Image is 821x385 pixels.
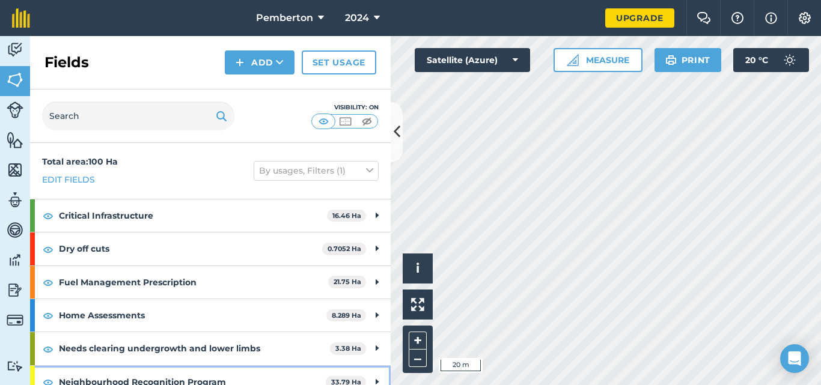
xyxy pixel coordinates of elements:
[42,173,95,186] a: Edit fields
[409,350,427,367] button: –
[415,48,530,72] button: Satellite (Azure)
[302,50,376,74] a: Set usage
[12,8,30,28] img: fieldmargin Logo
[59,232,322,265] strong: Dry off cuts
[335,344,361,353] strong: 3.38 Ha
[59,299,326,332] strong: Home Assessments
[7,161,23,179] img: svg+xml;base64,PHN2ZyB4bWxucz0iaHR0cDovL3d3dy53My5vcmcvMjAwMC9zdmciIHdpZHRoPSI1NiIgaGVpZ2h0PSI2MC...
[30,232,391,265] div: Dry off cuts0.7052 Ha
[409,332,427,350] button: +
[42,102,234,130] input: Search
[416,261,420,276] span: i
[332,311,361,320] strong: 8.289 Ha
[254,161,379,180] button: By usages, Filters (1)
[225,50,295,74] button: Add
[236,55,244,70] img: svg+xml;base64,PHN2ZyB4bWxucz0iaHR0cDovL3d3dy53My5vcmcvMjAwMC9zdmciIHdpZHRoPSIxNCIgaGVpZ2h0PSIyNC...
[43,242,53,256] img: svg+xml;base64,PHN2ZyB4bWxucz0iaHR0cDovL3d3dy53My5vcmcvMjAwMC9zdmciIHdpZHRoPSIxOCIgaGVpZ2h0PSIyNC...
[216,109,227,123] img: svg+xml;base64,PHN2ZyB4bWxucz0iaHR0cDovL3d3dy53My5vcmcvMjAwMC9zdmciIHdpZHRoPSIxOSIgaGVpZ2h0PSIyNC...
[798,12,812,24] img: A cog icon
[328,244,361,253] strong: 0.7052 Ha
[332,211,361,220] strong: 16.46 Ha
[554,48,642,72] button: Measure
[359,115,374,127] img: svg+xml;base64,PHN2ZyB4bWxucz0iaHR0cDovL3d3dy53My5vcmcvMjAwMC9zdmciIHdpZHRoPSI1MCIgaGVpZ2h0PSI0MC...
[7,131,23,149] img: svg+xml;base64,PHN2ZyB4bWxucz0iaHR0cDovL3d3dy53My5vcmcvMjAwMC9zdmciIHdpZHRoPSI1NiIgaGVpZ2h0PSI2MC...
[7,71,23,89] img: svg+xml;base64,PHN2ZyB4bWxucz0iaHR0cDovL3d3dy53My5vcmcvMjAwMC9zdmciIHdpZHRoPSI1NiIgaGVpZ2h0PSI2MC...
[30,332,391,365] div: Needs clearing undergrowth and lower limbs3.38 Ha
[334,277,361,286] strong: 21.75 Ha
[59,199,327,232] strong: Critical Infrastructure
[338,115,353,127] img: svg+xml;base64,PHN2ZyB4bWxucz0iaHR0cDovL3d3dy53My5vcmcvMjAwMC9zdmciIHdpZHRoPSI1MCIgaGVpZ2h0PSI0MC...
[43,342,53,356] img: svg+xml;base64,PHN2ZyB4bWxucz0iaHR0cDovL3d3dy53My5vcmcvMjAwMC9zdmciIHdpZHRoPSIxOCIgaGVpZ2h0PSIyNC...
[411,298,424,311] img: Four arrows, one pointing top left, one top right, one bottom right and the last bottom left
[59,266,328,299] strong: Fuel Management Prescription
[311,103,379,112] div: Visibility: On
[59,332,330,365] strong: Needs clearing undergrowth and lower limbs
[43,275,53,290] img: svg+xml;base64,PHN2ZyB4bWxucz0iaHR0cDovL3d3dy53My5vcmcvMjAwMC9zdmciIHdpZHRoPSIxOCIgaGVpZ2h0PSIyNC...
[7,312,23,329] img: svg+xml;base64,PD94bWwgdmVyc2lvbj0iMS4wIiBlbmNvZGluZz0idXRmLTgiPz4KPCEtLSBHZW5lcmF0b3I6IEFkb2JlIE...
[733,48,809,72] button: 20 °C
[7,281,23,299] img: svg+xml;base64,PD94bWwgdmVyc2lvbj0iMS4wIiBlbmNvZGluZz0idXRmLTgiPz4KPCEtLSBHZW5lcmF0b3I6IEFkb2JlIE...
[256,11,313,25] span: Pemberton
[44,53,89,72] h2: Fields
[7,360,23,372] img: svg+xml;base64,PD94bWwgdmVyc2lvbj0iMS4wIiBlbmNvZGluZz0idXRmLTgiPz4KPCEtLSBHZW5lcmF0b3I6IEFkb2JlIE...
[403,253,433,283] button: i
[7,41,23,59] img: svg+xml;base64,PD94bWwgdmVyc2lvbj0iMS4wIiBlbmNvZGluZz0idXRmLTgiPz4KPCEtLSBHZW5lcmF0b3I6IEFkb2JlIE...
[730,12,745,24] img: A question mark icon
[7,191,23,209] img: svg+xml;base64,PD94bWwgdmVyc2lvbj0iMS4wIiBlbmNvZGluZz0idXRmLTgiPz4KPCEtLSBHZW5lcmF0b3I6IEFkb2JlIE...
[567,54,579,66] img: Ruler icon
[30,299,391,332] div: Home Assessments8.289 Ha
[316,115,331,127] img: svg+xml;base64,PHN2ZyB4bWxucz0iaHR0cDovL3d3dy53My5vcmcvMjAwMC9zdmciIHdpZHRoPSI1MCIgaGVpZ2h0PSI0MC...
[42,156,118,167] strong: Total area : 100 Ha
[30,266,391,299] div: Fuel Management Prescription21.75 Ha
[745,48,768,72] span: 20 ° C
[30,199,391,232] div: Critical Infrastructure16.46 Ha
[765,11,777,25] img: svg+xml;base64,PHN2ZyB4bWxucz0iaHR0cDovL3d3dy53My5vcmcvMjAwMC9zdmciIHdpZHRoPSIxNyIgaGVpZ2h0PSIxNy...
[778,48,802,72] img: svg+xml;base64,PD94bWwgdmVyc2lvbj0iMS4wIiBlbmNvZGluZz0idXRmLTgiPz4KPCEtLSBHZW5lcmF0b3I6IEFkb2JlIE...
[665,53,677,67] img: svg+xml;base64,PHN2ZyB4bWxucz0iaHR0cDovL3d3dy53My5vcmcvMjAwMC9zdmciIHdpZHRoPSIxOSIgaGVpZ2h0PSIyNC...
[605,8,674,28] a: Upgrade
[697,12,711,24] img: Two speech bubbles overlapping with the left bubble in the forefront
[780,344,809,373] div: Open Intercom Messenger
[43,308,53,323] img: svg+xml;base64,PHN2ZyB4bWxucz0iaHR0cDovL3d3dy53My5vcmcvMjAwMC9zdmciIHdpZHRoPSIxOCIgaGVpZ2h0PSIyNC...
[43,208,53,223] img: svg+xml;base64,PHN2ZyB4bWxucz0iaHR0cDovL3d3dy53My5vcmcvMjAwMC9zdmciIHdpZHRoPSIxOCIgaGVpZ2h0PSIyNC...
[345,11,369,25] span: 2024
[7,251,23,269] img: svg+xml;base64,PD94bWwgdmVyc2lvbj0iMS4wIiBlbmNvZGluZz0idXRmLTgiPz4KPCEtLSBHZW5lcmF0b3I6IEFkb2JlIE...
[7,102,23,118] img: svg+xml;base64,PD94bWwgdmVyc2lvbj0iMS4wIiBlbmNvZGluZz0idXRmLTgiPz4KPCEtLSBHZW5lcmF0b3I6IEFkb2JlIE...
[655,48,722,72] button: Print
[7,221,23,239] img: svg+xml;base64,PD94bWwgdmVyc2lvbj0iMS4wIiBlbmNvZGluZz0idXRmLTgiPz4KPCEtLSBHZW5lcmF0b3I6IEFkb2JlIE...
